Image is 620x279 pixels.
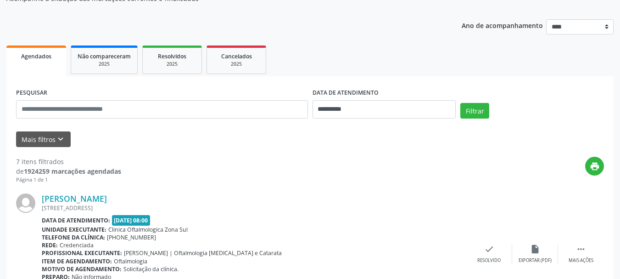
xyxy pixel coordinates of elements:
[460,103,489,119] button: Filtrar
[158,52,186,60] span: Resolvidos
[576,244,586,254] i: 
[108,226,188,233] span: Clinica Oftalmologica Zona Sul
[107,233,156,241] span: [PHONE_NUMBER]
[462,19,543,31] p: Ano de acompanhamento
[16,86,47,100] label: PESQUISAR
[16,194,35,213] img: img
[519,257,552,264] div: Exportar (PDF)
[123,265,179,273] span: Solicitação da clínica.
[221,52,252,60] span: Cancelados
[42,265,122,273] b: Motivo de agendamento:
[60,241,94,249] span: Credenciada
[16,131,71,148] button: Mais filtroskeyboard_arrow_down
[42,226,106,233] b: Unidade executante:
[42,233,105,241] b: Telefone da clínica:
[16,176,121,184] div: Página 1 de 1
[42,241,58,249] b: Rede:
[42,194,107,204] a: [PERSON_NAME]
[56,134,66,144] i: keyboard_arrow_down
[21,52,51,60] span: Agendados
[313,86,379,100] label: DATA DE ATENDIMENTO
[477,257,501,264] div: Resolvido
[484,244,494,254] i: check
[42,257,112,265] b: Item de agendamento:
[569,257,593,264] div: Mais ações
[530,244,540,254] i: insert_drive_file
[16,157,121,166] div: 7 itens filtrados
[42,249,122,257] b: Profissional executante:
[42,216,110,224] b: Data de atendimento:
[24,167,121,176] strong: 1924259 marcações agendadas
[78,52,131,60] span: Não compareceram
[42,204,466,212] div: [STREET_ADDRESS]
[213,61,259,68] div: 2025
[590,161,600,171] i: print
[16,166,121,176] div: de
[124,249,282,257] span: [PERSON_NAME] | Oftalmologia [MEDICAL_DATA] e Catarata
[585,157,604,176] button: print
[114,257,147,265] span: Oftalmologia
[112,215,151,226] span: [DATE] 08:00
[78,61,131,68] div: 2025
[149,61,195,68] div: 2025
